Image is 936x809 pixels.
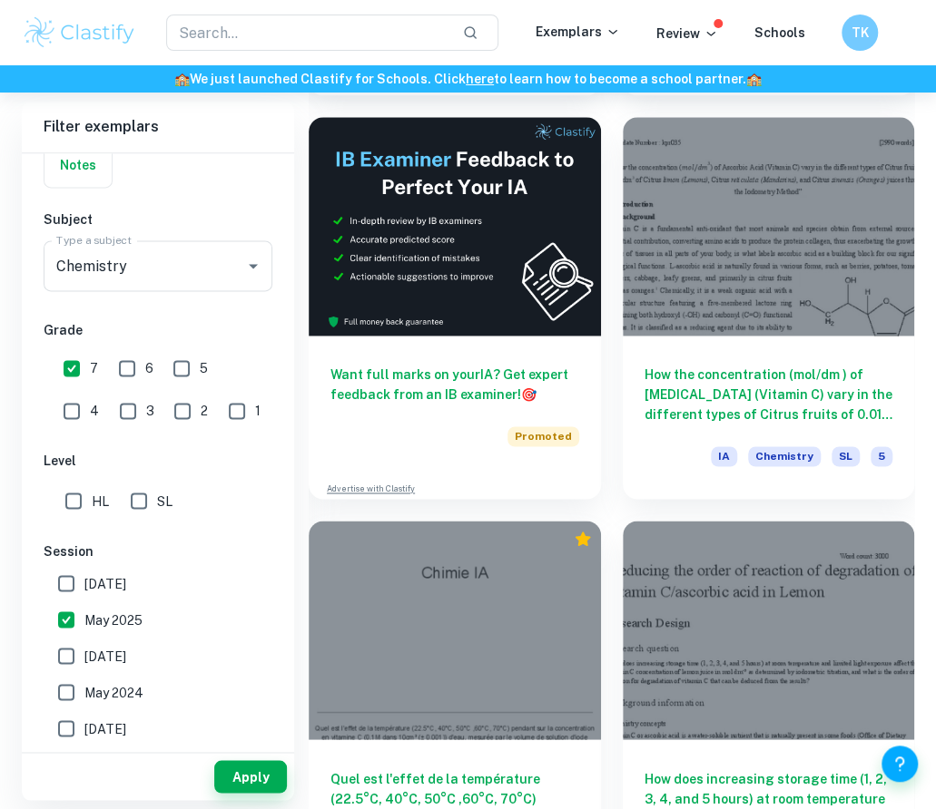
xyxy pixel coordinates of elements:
h6: Want full marks on your IA ? Get expert feedback from an IB examiner! [330,365,579,404]
button: TK [842,15,878,51]
span: 5 [200,358,208,378]
span: 5 [871,446,892,466]
h6: Grade [44,320,272,340]
span: 7 [90,358,98,378]
span: Promoted [507,426,579,446]
button: Help and Feedback [882,746,918,782]
a: here [466,72,494,86]
button: Open [241,253,266,278]
input: Search... [166,15,448,51]
span: 🏫 [746,72,762,86]
span: Chemistry [748,446,821,466]
a: Want full marks on yourIA? Get expert feedback from an IB examiner!PromotedAdvertise with Clastify [309,117,601,499]
a: Schools [754,25,805,40]
span: 🎯 [521,387,537,402]
span: 1 [255,401,261,421]
span: SL [157,491,172,511]
button: Notes [44,143,112,187]
span: May 2024 [84,682,143,702]
img: Thumbnail [309,117,601,336]
span: 6 [145,358,153,378]
span: [DATE] [84,718,126,738]
span: HL [92,491,109,511]
h6: Level [44,451,272,471]
span: IA [711,446,737,466]
div: Premium [574,530,592,548]
h6: Session [44,541,272,560]
span: 4 [90,401,99,421]
a: Advertise with Clastify [327,482,415,495]
span: 🏫 [174,72,190,86]
label: Type a subject [56,232,132,248]
img: Clastify logo [22,15,137,51]
h6: How the concentration (mol/dm ) of [MEDICAL_DATA] (Vitamin C) vary in the different types of Citr... [645,365,893,424]
span: SL [832,446,860,466]
button: Apply [214,760,287,793]
p: Review [656,24,718,44]
span: [DATE] [84,573,126,593]
span: 2 [201,401,208,421]
h6: Subject [44,210,272,229]
p: Exemplars [536,22,620,42]
h6: Filter exemplars [22,102,294,152]
span: May 2025 [84,609,143,629]
h6: We just launched Clastify for Schools. Click to learn how to become a school partner. [4,69,932,89]
a: How the concentration (mol/dm ) of [MEDICAL_DATA] (Vitamin C) vary in the different types of Citr... [623,117,915,499]
span: 3 [146,401,154,421]
span: [DATE] [84,646,126,666]
h6: TK [850,23,871,43]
